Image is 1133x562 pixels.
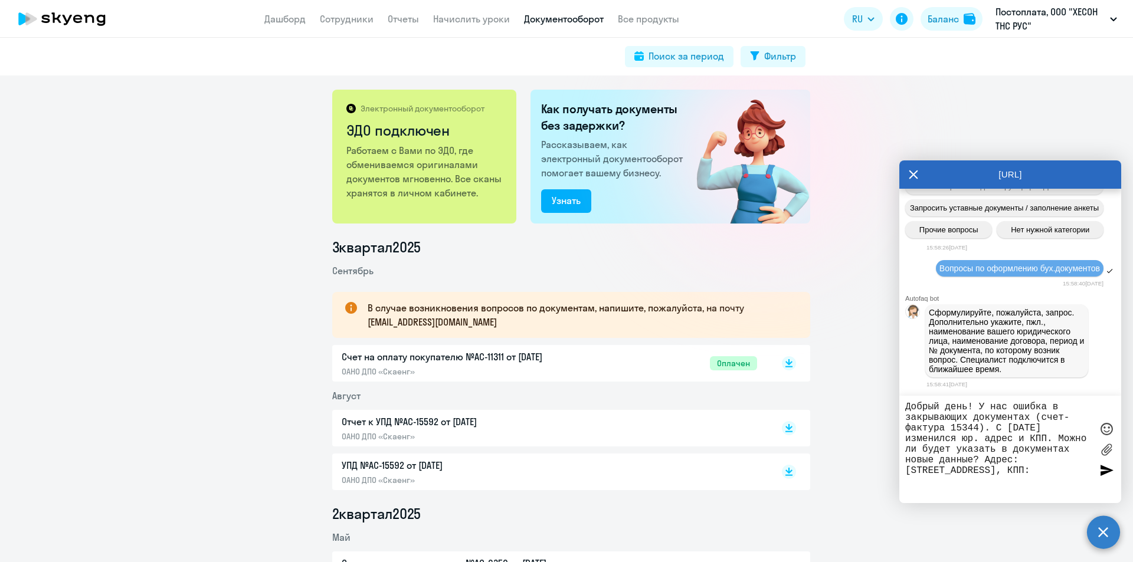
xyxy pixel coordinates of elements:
p: Электронный документооборот [361,103,484,114]
img: connected [677,90,810,224]
time: 15:58:41[DATE] [926,381,967,387]
a: Начислить уроки [433,13,510,25]
span: Нет нужной категории [1011,225,1089,234]
time: 15:58:26[DATE] [926,244,967,251]
img: bot avatar [906,305,921,322]
button: Прочие вопросы [905,221,992,238]
span: Сентябрь [332,265,374,277]
span: Сформулируйте, пожалуйста, запрос. Дополнительно укажите, пжл., наименование вашего юридического ... [929,308,1086,374]
button: Постоплата, ООО "ХЕСОН ТНС РУС" [990,5,1123,33]
h2: Как получать документы без задержки? [541,101,687,134]
a: Все продукты [618,13,679,25]
span: Вопросы по оформлению бух.документов [939,264,1100,273]
a: Отчет к УПД №AC-15592 от [DATE]ОАНО ДПО «Скаенг» [342,415,757,442]
button: Запросить уставные документы / заполнение анкеты [905,199,1103,216]
textarea: Добрый день! У нас ошибка в закрывающих документах (счет-фактура 15344). С [DATE] изменился юр. а... [905,402,1092,497]
button: Нет нужной категории [997,221,1103,238]
a: Сотрудники [320,13,374,25]
a: Дашборд [264,13,306,25]
span: Оплачен [710,356,757,370]
div: Баланс [928,12,959,26]
div: Узнать [552,193,581,208]
p: ОАНО ДПО «Скаенг» [342,366,590,377]
span: RU [852,12,863,26]
span: Май [332,531,351,543]
label: Лимит 10 файлов [1098,441,1115,458]
time: 15:58:40[DATE] [1063,280,1103,287]
div: Фильтр [764,49,796,63]
p: Рассказываем, как электронный документооборот помогает вашему бизнесу. [541,137,687,180]
p: Работаем с Вами по ЭДО, где обмениваемся оригиналами документов мгновенно. Все сканы хранятся в л... [346,143,504,200]
button: Поиск за период [625,46,733,67]
a: УПД №AC-15592 от [DATE]ОАНО ДПО «Скаенг» [342,458,757,485]
p: ОАНО ДПО «Скаенг» [342,475,590,485]
span: Прочие вопросы [919,225,978,234]
p: Счет на оплату покупателю №AC-11311 от [DATE] [342,350,590,364]
a: Счет на оплату покупателю №AC-11311 от [DATE]ОАНО ДПО «Скаенг»Оплачен [342,350,757,377]
div: Autofaq bot [905,295,1121,302]
button: Узнать [541,189,591,213]
span: Запросить уставные документы / заполнение анкеты [910,203,1099,212]
span: Август [332,390,361,402]
a: Отчеты [388,13,419,25]
li: 2 квартал 2025 [332,504,810,523]
p: Отчет к УПД №AC-15592 от [DATE] [342,415,590,429]
button: Фильтр [741,46,805,67]
button: RU [844,7,883,31]
p: Постоплата, ООО "ХЕСОН ТНС РУС" [996,5,1105,33]
p: УПД №AC-15592 от [DATE] [342,458,590,472]
li: 3 квартал 2025 [332,238,810,257]
a: Документооборот [524,13,604,25]
img: balance [964,13,975,25]
h2: ЭДО подключен [346,121,504,140]
p: ОАНО ДПО «Скаенг» [342,431,590,442]
button: Балансbalance [921,7,983,31]
div: Поиск за период [649,49,724,63]
p: В случае возникновения вопросов по документам, напишите, пожалуйста, на почту [EMAIL_ADDRESS][DOM... [368,301,789,329]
